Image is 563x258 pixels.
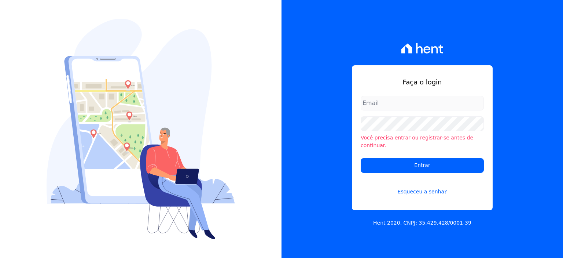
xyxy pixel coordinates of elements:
p: Hent 2020. CNPJ: 35.429.428/0001-39 [373,219,471,227]
li: Você precisa entrar ou registrar-se antes de continuar. [361,134,484,149]
h1: Faça o login [361,77,484,87]
a: Esqueceu a senha? [361,179,484,196]
input: Email [361,96,484,110]
input: Entrar [361,158,484,173]
img: Login [47,19,235,239]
